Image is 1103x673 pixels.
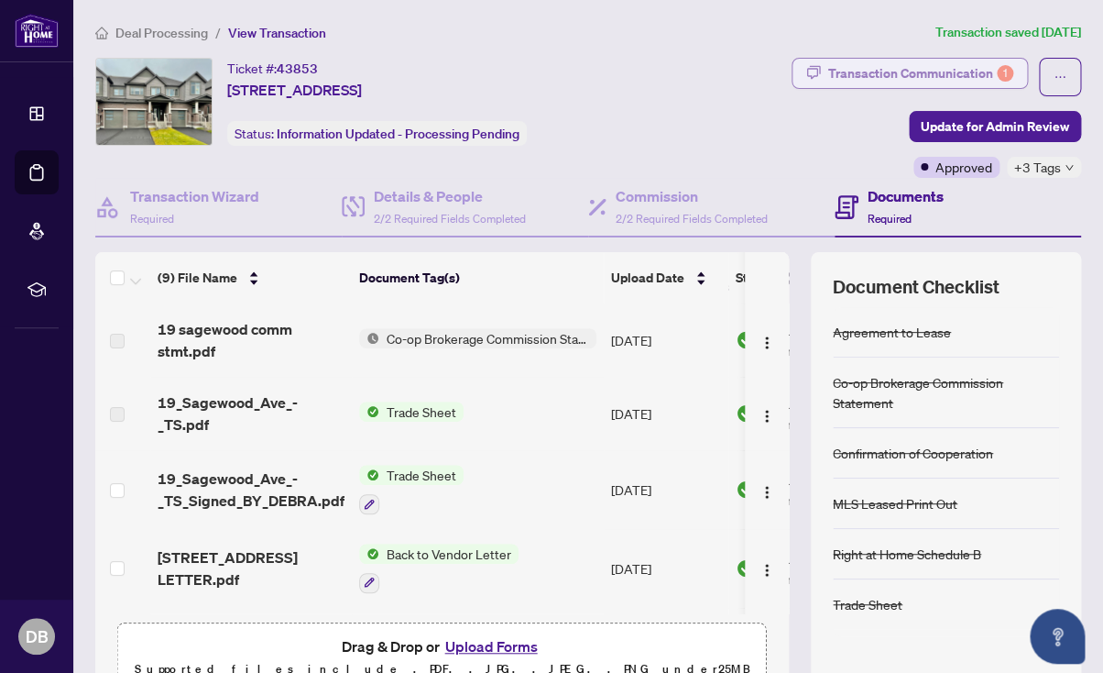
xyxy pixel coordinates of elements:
span: 19_Sagewood_Ave_-_TS_Signed_BY_DEBRA.pdf [158,468,344,512]
img: Logo [759,485,774,500]
img: Status Icon [359,465,379,485]
span: Drag & Drop or [341,634,542,658]
span: Approved [935,157,992,177]
button: Logo [752,325,781,355]
div: Right at Home Schedule B [833,544,981,564]
div: MLS Leased Print Out [833,493,957,513]
img: logo [15,14,59,48]
span: 43853 [277,61,318,77]
button: Logo [752,554,781,583]
span: Upload Date [611,268,684,288]
td: [DATE] [604,529,728,608]
img: Status Icon [359,544,379,564]
li: / [215,22,221,43]
span: ellipsis [1054,71,1066,83]
span: Deal Processing [115,25,208,41]
h4: Commission [616,185,768,207]
span: DB [26,623,49,649]
th: Status [728,252,884,303]
span: Trade Sheet [379,465,464,485]
td: [DATE] [604,303,728,377]
div: Confirmation of Cooperation [833,443,993,463]
article: Transaction saved [DATE] [935,22,1081,43]
img: Status Icon [359,402,379,422]
td: [DATE] [604,377,728,450]
span: Required [868,212,912,226]
img: Logo [759,336,774,350]
div: Trade Sheet [833,594,902,614]
img: IMG-S12234979_1.jpg [96,59,212,145]
div: 1 [997,65,1013,82]
img: Status Icon [359,328,379,348]
div: Ticket #: [227,58,318,79]
img: Document Status [736,558,756,579]
span: [STREET_ADDRESS] [227,79,362,101]
div: Transaction Communication [828,59,1013,88]
span: 2/2 Required Fields Completed [374,212,526,226]
h4: Documents [868,185,944,207]
td: [DATE] [604,450,728,529]
img: Document Status [736,403,756,424]
div: Co-op Brokerage Commission Statement [833,372,1059,413]
button: Status IconBack to Vendor Letter [359,544,519,593]
img: Logo [759,409,774,424]
div: Agreement to Lease [833,322,951,342]
div: Status: [227,121,527,146]
button: Upload Forms [439,634,542,658]
span: 19_Sagewood_Ave_-_TS.pdf [158,392,344,436]
button: Status IconCo-op Brokerage Commission Statement [359,328,596,348]
th: (9) File Name [150,252,352,303]
img: Document Status [736,330,756,350]
span: +3 Tags [1014,157,1061,178]
span: View Transaction [228,25,326,41]
span: (9) File Name [158,268,237,288]
button: Status IconTrade Sheet [359,465,464,514]
span: [STREET_ADDRESS] LETTER.pdf [158,546,344,590]
span: home [95,27,108,39]
span: Status [736,268,773,288]
h4: Details & People [374,185,526,207]
button: Logo [752,399,781,428]
button: Update for Admin Review [909,111,1081,142]
span: 2/2 Required Fields Completed [616,212,768,226]
span: 19 sagewood comm stmt.pdf [158,318,344,362]
span: Back to Vendor Letter [379,544,519,564]
th: Upload Date [604,252,728,303]
span: down [1065,163,1074,172]
span: Update for Admin Review [921,112,1069,141]
span: Information Updated - Processing Pending [277,126,519,142]
button: Status IconTrade Sheet [359,402,464,422]
span: Trade Sheet [379,402,464,422]
span: Required [130,212,174,226]
h4: Transaction Wizard [130,185,259,207]
button: Open asap [1030,609,1085,664]
span: Document Checklist [833,274,999,300]
th: Document Tag(s) [352,252,604,303]
button: Transaction Communication1 [792,58,1028,89]
span: Co-op Brokerage Commission Statement [379,328,596,348]
button: Logo [752,475,781,504]
img: Document Status [736,480,756,500]
img: Logo [759,563,774,578]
